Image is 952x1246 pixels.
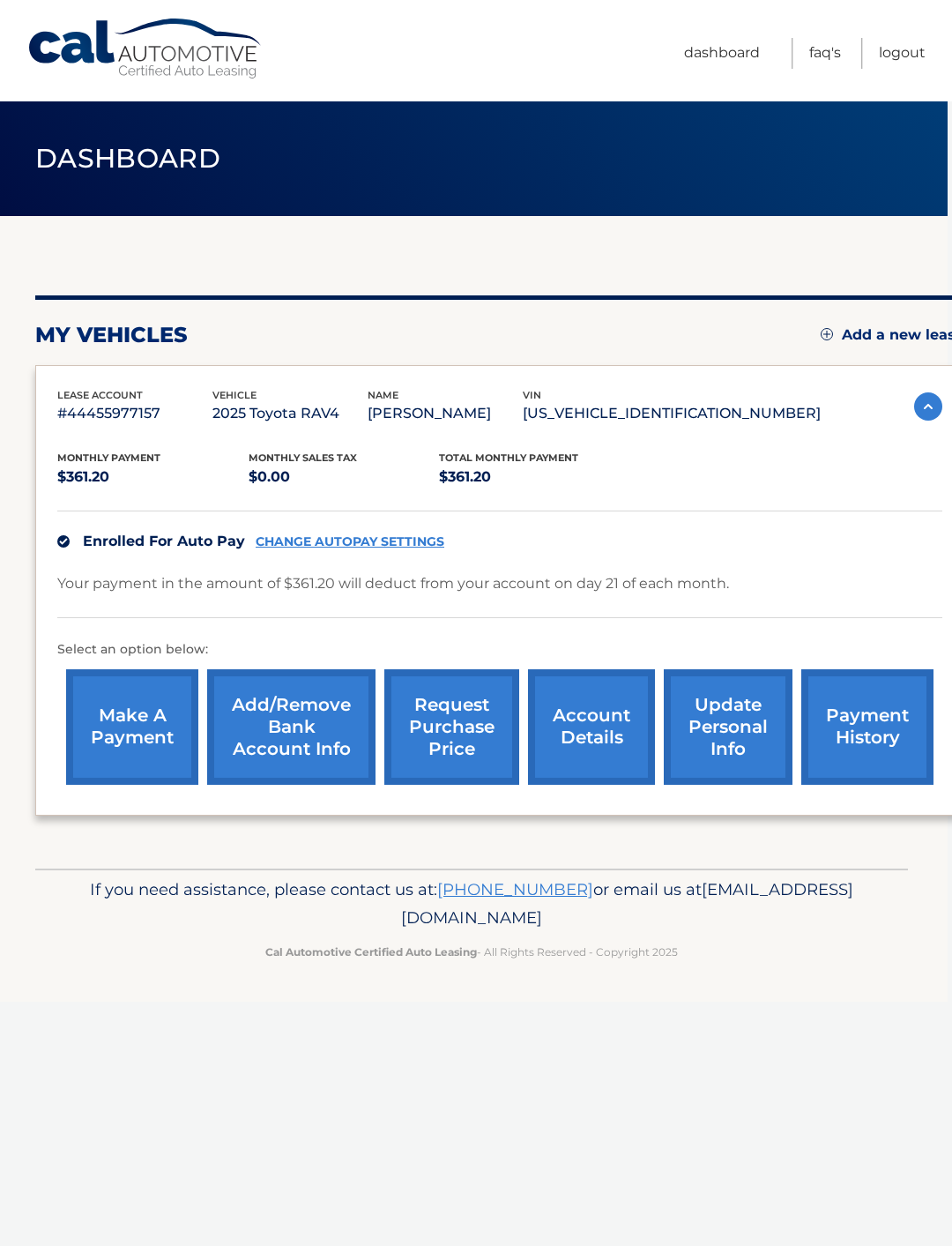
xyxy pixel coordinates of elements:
a: FAQ's [809,38,841,69]
a: CHANGE AUTOPAY SETTINGS [256,534,444,549]
a: update personal info [664,669,792,785]
h2: my vehicles [35,322,188,348]
img: add.svg [821,328,833,340]
a: [PHONE_NUMBER] [437,879,593,899]
p: $0.00 [249,465,440,489]
p: - All Rights Reserved - Copyright 2025 [62,943,881,961]
span: lease account [57,389,143,401]
p: $361.20 [439,465,630,489]
p: [PERSON_NAME] [368,401,523,426]
p: Your payment in the amount of $361.20 will deduct from your account on day 21 of each month. [57,571,729,596]
a: request purchase price [384,669,519,785]
p: #44455977157 [57,401,212,426]
a: account details [528,669,655,785]
a: Add/Remove bank account info [207,669,376,785]
span: name [368,389,398,401]
span: Monthly sales Tax [249,451,357,464]
strong: Cal Automotive Certified Auto Leasing [265,945,477,959]
a: Dashboard [684,38,760,69]
a: make a payment [66,669,198,785]
span: Enrolled For Auto Pay [83,533,245,549]
a: Logout [879,38,926,69]
p: Select an option below: [57,639,942,660]
p: $361.20 [57,465,249,489]
p: [US_VEHICLE_IDENTIFICATION_NUMBER] [523,401,821,426]
span: Total Monthly Payment [439,451,578,464]
span: Dashboard [35,142,220,175]
p: If you need assistance, please contact us at: or email us at [62,876,881,932]
p: 2025 Toyota RAV4 [212,401,368,426]
a: Cal Automotive [26,18,264,80]
span: Monthly Payment [57,451,160,464]
a: payment history [801,669,933,785]
img: check.svg [57,535,70,548]
span: vehicle [212,389,257,401]
img: accordion-active.svg [914,392,942,421]
span: vin [523,389,541,401]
